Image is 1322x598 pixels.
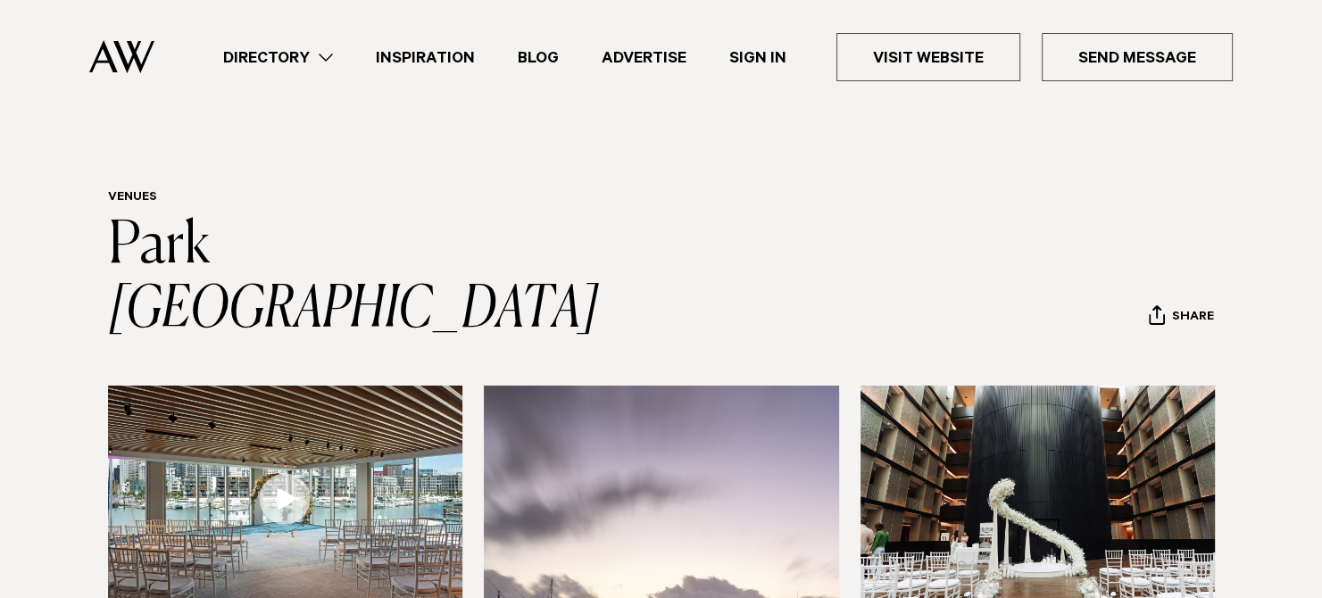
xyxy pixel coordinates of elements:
a: Inspiration [354,46,496,70]
a: Venues [108,191,157,205]
a: Visit Website [836,33,1020,81]
a: Sign In [708,46,808,70]
a: Park [GEOGRAPHIC_DATA] [108,218,599,339]
span: Share [1172,310,1214,327]
img: Auckland Weddings Logo [89,40,154,73]
button: Share [1148,304,1215,331]
a: Directory [202,46,354,70]
a: Send Message [1042,33,1233,81]
a: Advertise [580,46,708,70]
a: Blog [496,46,580,70]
